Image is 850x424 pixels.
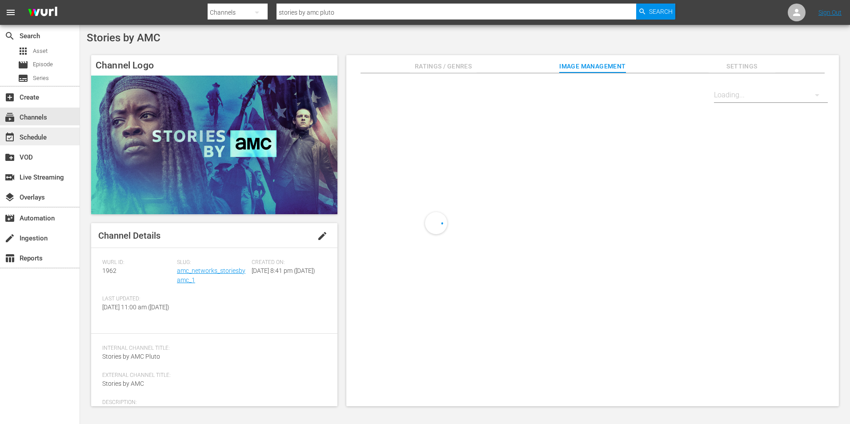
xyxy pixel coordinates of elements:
[18,73,28,84] span: Series
[102,304,169,311] span: [DATE] 11:00 am ([DATE])
[33,74,49,83] span: Series
[252,259,322,266] span: Created On:
[102,399,322,406] span: Description:
[98,230,160,241] span: Channel Details
[709,61,775,72] span: Settings
[102,259,172,266] span: Wurl ID:
[91,55,337,76] h4: Channel Logo
[4,253,15,264] span: Reports
[102,267,116,274] span: 1962
[21,2,64,23] img: ans4CAIJ8jUAAAAAAAAAAAAAAAAAAAAAAAAgQb4GAAAAAAAAAAAAAAAAAAAAAAAAJMjXAAAAAAAAAAAAAAAAAAAAAAAAgAT5G...
[177,259,247,266] span: Slug:
[102,345,322,352] span: Internal Channel Title:
[18,60,28,70] span: Episode
[102,372,322,379] span: External Channel Title:
[4,192,15,203] span: Overlays
[4,112,15,123] span: Channels
[818,9,842,16] a: Sign Out
[102,353,160,360] span: Stories by AMC Pluto
[33,60,53,69] span: Episode
[559,61,626,72] span: Image Management
[312,225,333,247] button: edit
[33,47,48,56] span: Asset
[87,32,160,44] span: Stories by AMC
[4,213,15,224] span: Automation
[4,172,15,183] span: Live Streaming
[4,92,15,103] span: Create
[102,296,172,303] span: Last Updated:
[4,233,15,244] span: Ingestion
[410,61,477,72] span: Ratings / Genres
[102,380,144,387] span: Stories by AMC
[636,4,675,20] button: Search
[4,132,15,143] span: Schedule
[252,267,315,274] span: [DATE] 8:41 pm ([DATE])
[317,231,328,241] span: edit
[5,7,16,18] span: menu
[649,4,673,20] span: Search
[4,31,15,41] span: Search
[4,152,15,163] span: VOD
[91,76,337,214] img: Stories by AMC
[177,267,245,284] a: amc_networks_storiesbyamc_1
[18,46,28,56] span: Asset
